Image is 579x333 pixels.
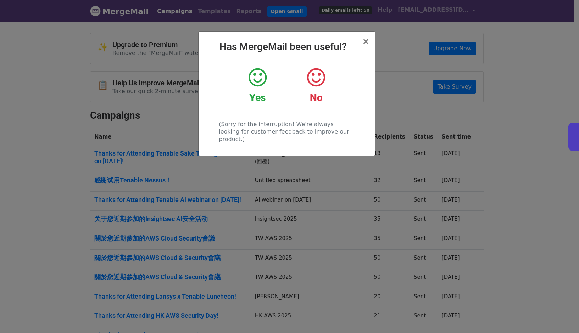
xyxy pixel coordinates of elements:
[204,41,369,53] h2: Has MergeMail been useful?
[292,67,340,104] a: No
[219,120,355,143] p: (Sorry for the interruption! We're always looking for customer feedback to improve our product.)
[310,92,323,103] strong: No
[362,37,369,46] button: Close
[544,299,579,333] iframe: Chat Widget
[234,67,282,104] a: Yes
[362,36,369,46] span: ×
[249,92,266,103] strong: Yes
